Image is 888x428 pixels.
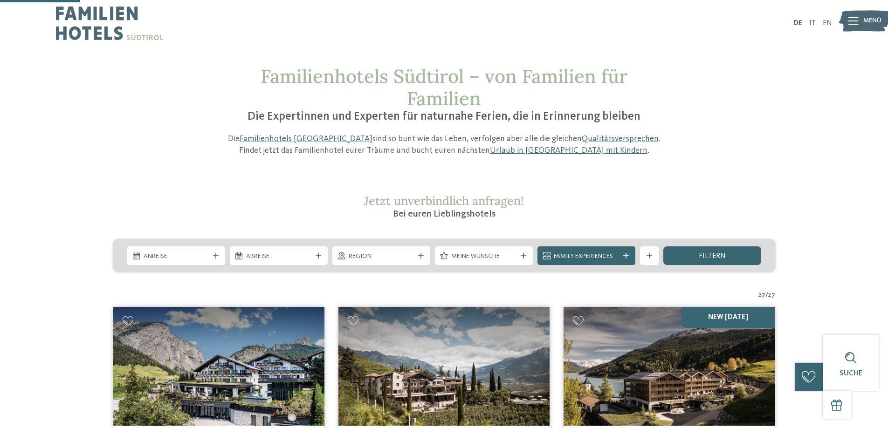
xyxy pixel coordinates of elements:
[261,64,627,110] span: Familienhotels Südtirol – von Familien für Familien
[582,135,659,143] a: Qualitätsversprechen
[863,16,881,26] span: Menü
[768,291,775,300] span: 27
[144,252,209,261] span: Anreise
[349,252,414,261] span: Region
[364,193,524,208] span: Jetzt unverbindlich anfragen!
[823,20,832,27] a: EN
[240,135,372,143] a: Familienhotels [GEOGRAPHIC_DATA]
[765,291,768,300] span: /
[246,252,311,261] span: Abreise
[554,252,619,261] span: Family Experiences
[113,307,324,426] img: Familienhotels gesucht? Hier findet ihr die besten!
[809,20,816,27] a: IT
[338,307,550,426] img: Familienhotels gesucht? Hier findet ihr die besten!
[564,307,775,426] img: Familienhotels gesucht? Hier findet ihr die besten!
[758,291,765,300] span: 27
[793,20,802,27] a: DE
[248,111,640,122] span: Die Expertinnen und Experten für naturnahe Ferien, die in Erinnerung bleiben
[490,146,647,155] a: Urlaub in [GEOGRAPHIC_DATA] mit Kindern
[393,210,496,219] span: Bei euren Lieblingshotels
[451,252,516,261] span: Meine Wünsche
[223,133,666,156] p: Die sind so bunt wie das Leben, verfolgen aber alle die gleichen . Findet jetzt das Familienhotel...
[699,252,726,260] span: filtern
[840,370,862,377] span: Suche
